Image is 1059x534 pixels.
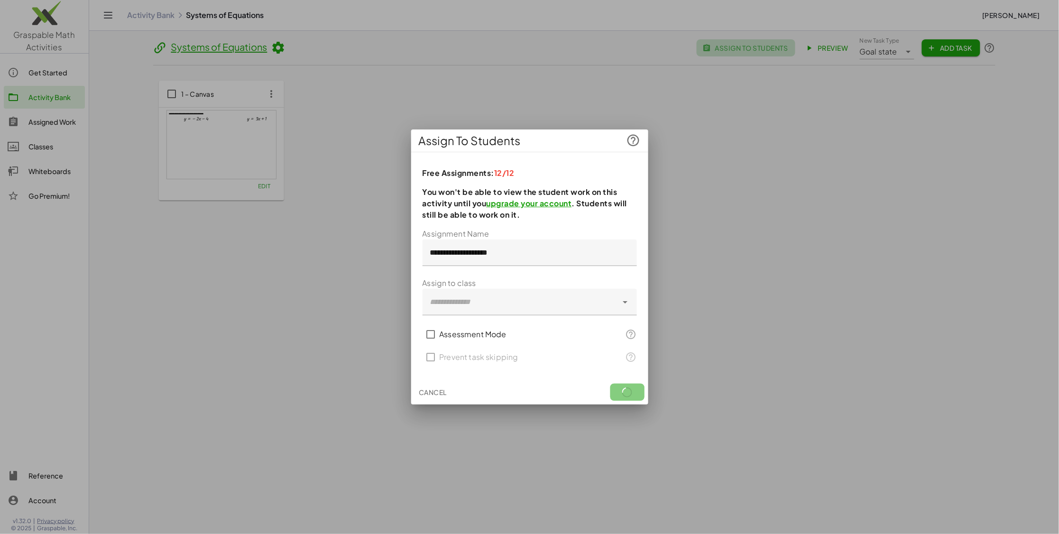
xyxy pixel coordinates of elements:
label: Assign to class [423,277,476,289]
span: Assign To Students [419,133,521,148]
label: Assessment Mode [440,323,506,346]
p: You won't be able to view the student work on this activity until you . Students will still be ab... [423,186,637,221]
label: Assignment Name [423,228,489,239]
button: Cancel [415,384,451,401]
span: 12/12 [494,168,515,178]
span: Cancel [419,388,447,396]
a: upgrade your account [487,198,572,208]
p: Free Assignments: [423,167,637,179]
